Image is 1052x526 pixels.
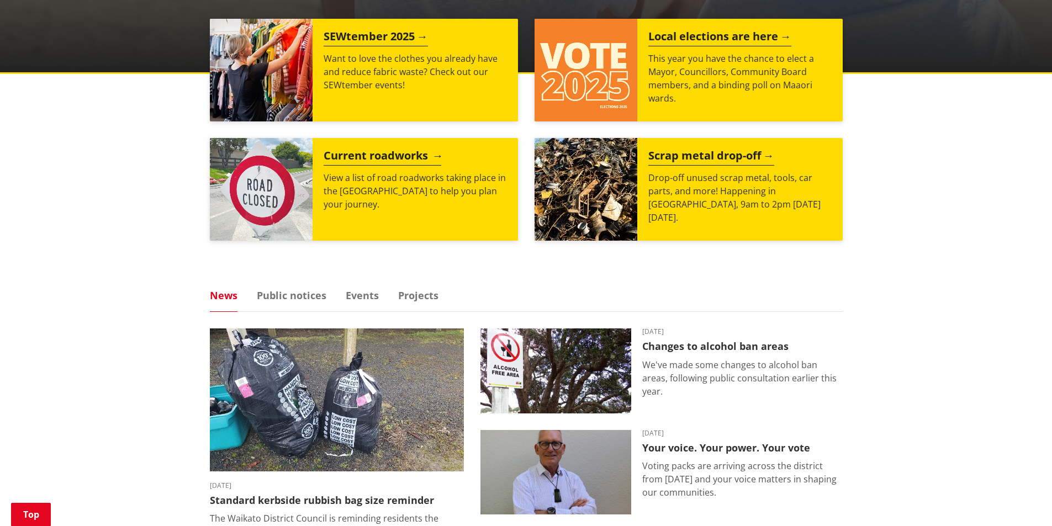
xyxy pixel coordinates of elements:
time: [DATE] [210,482,464,489]
a: Public notices [257,290,326,300]
a: Current roadworks View a list of road roadworks taking place in the [GEOGRAPHIC_DATA] to help you... [210,138,518,241]
h3: Changes to alcohol ban areas [642,341,843,353]
time: [DATE] [642,430,843,437]
h3: Standard kerbside rubbish bag size reminder [210,495,464,507]
img: Craig Hobbs [480,430,631,515]
a: Top [11,503,51,526]
h2: Scrap metal drop-off [648,149,774,166]
a: SEWtember 2025 Want to love the clothes you already have and reduce fabric waste? Check out our S... [210,19,518,121]
a: Local elections are here This year you have the chance to elect a Mayor, Councillors, Community B... [535,19,843,121]
p: Drop-off unused scrap metal, tools, car parts, and more! Happening in [GEOGRAPHIC_DATA], 9am to 2... [648,171,832,224]
a: News [210,290,237,300]
a: [DATE] Your voice. Your power. Your vote Voting packs are arriving across the district from [DATE... [480,430,843,515]
img: Road closed sign [210,138,313,241]
img: SEWtember [210,19,313,121]
h3: Your voice. Your power. Your vote [642,442,843,454]
img: 20250825_074435 [210,328,464,471]
p: Want to love the clothes you already have and reduce fabric waste? Check out our SEWtember events! [324,52,507,92]
img: Scrap metal collection [535,138,637,241]
h2: SEWtember 2025 [324,30,428,46]
p: Voting packs are arriving across the district from [DATE] and your voice matters in shaping our c... [642,459,843,499]
p: This year you have the chance to elect a Mayor, Councillors, Community Board members, and a bindi... [648,52,832,105]
a: A massive pile of rusted scrap metal, including wheels and various industrial parts, under a clea... [535,138,843,241]
a: [DATE] Changes to alcohol ban areas We've made some changes to alcohol ban areas, following publi... [480,328,843,413]
iframe: Messenger Launcher [1001,480,1041,519]
p: View a list of road roadworks taking place in the [GEOGRAPHIC_DATA] to help you plan your journey. [324,171,507,211]
p: We've made some changes to alcohol ban areas, following public consultation earlier this year. [642,358,843,398]
h2: Local elections are here [648,30,791,46]
h2: Current roadworks [324,149,441,166]
img: Alcohol Control Bylaw adopted - August 2025 (2) [480,328,631,413]
a: Events [346,290,379,300]
a: Projects [398,290,438,300]
time: [DATE] [642,328,843,335]
img: Vote 2025 [535,19,637,121]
